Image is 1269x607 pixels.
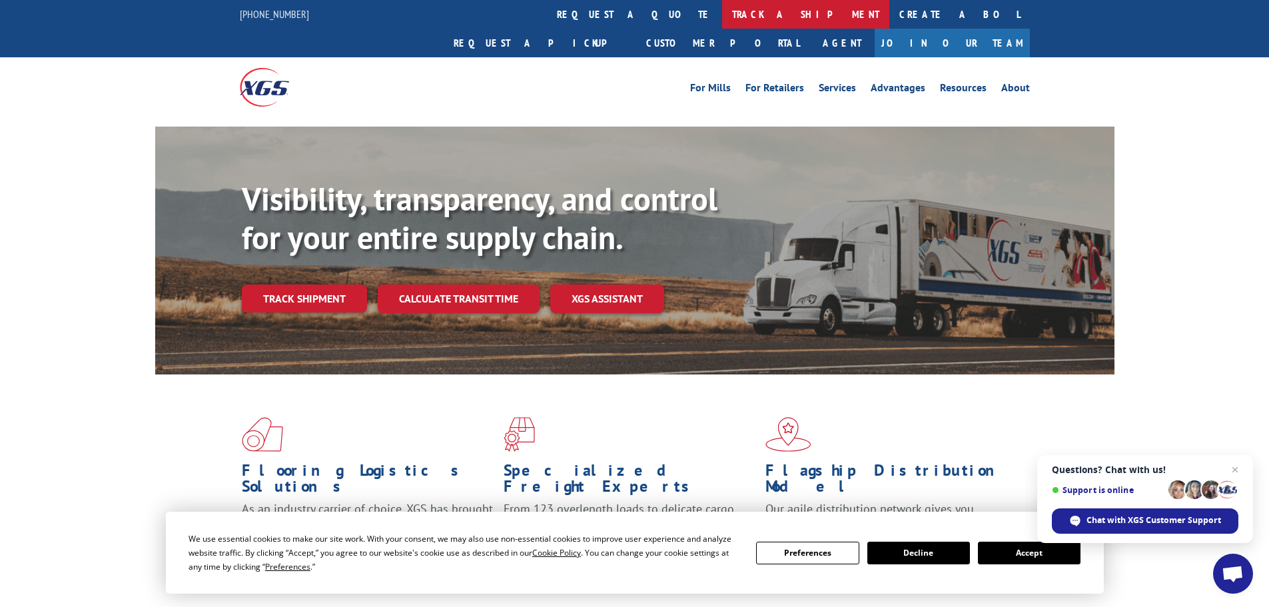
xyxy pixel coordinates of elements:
a: Advantages [871,83,925,97]
a: Track shipment [242,285,367,312]
a: Agent [809,29,875,57]
a: Calculate transit time [378,285,540,313]
img: xgs-icon-total-supply-chain-intelligence-red [242,417,283,452]
span: Chat with XGS Customer Support [1086,514,1221,526]
a: Customer Portal [636,29,809,57]
h1: Flooring Logistics Solutions [242,462,494,501]
a: For Mills [690,83,731,97]
a: Services [819,83,856,97]
a: [PHONE_NUMBER] [240,7,309,21]
a: Open chat [1213,554,1253,594]
button: Accept [978,542,1080,564]
img: xgs-icon-focused-on-flooring-red [504,417,535,452]
div: Cookie Consent Prompt [166,512,1104,594]
div: We use essential cookies to make our site work. With your consent, we may also use non-essential ... [189,532,740,574]
h1: Flagship Distribution Model [765,462,1017,501]
a: Resources [940,83,987,97]
a: For Retailers [745,83,804,97]
a: Request a pickup [444,29,636,57]
button: Preferences [756,542,859,564]
h1: Specialized Freight Experts [504,462,755,501]
span: Chat with XGS Customer Support [1052,508,1238,534]
span: Support is online [1052,485,1164,495]
button: Decline [867,542,970,564]
img: xgs-icon-flagship-distribution-model-red [765,417,811,452]
a: Join Our Team [875,29,1030,57]
p: From 123 overlength loads to delicate cargo, our experienced staff knows the best way to move you... [504,501,755,560]
span: Preferences [265,561,310,572]
span: Questions? Chat with us! [1052,464,1238,475]
b: Visibility, transparency, and control for your entire supply chain. [242,178,717,258]
a: About [1001,83,1030,97]
span: As an industry carrier of choice, XGS has brought innovation and dedication to flooring logistics... [242,501,493,548]
span: Cookie Policy [532,547,581,558]
span: Our agile distribution network gives you nationwide inventory management on demand. [765,501,1011,532]
a: XGS ASSISTANT [550,285,664,313]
